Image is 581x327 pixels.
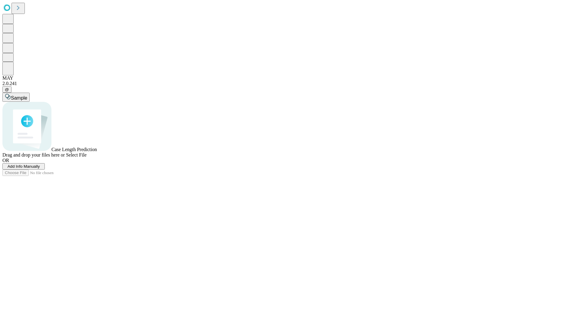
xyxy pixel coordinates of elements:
span: Select File [66,152,87,157]
span: Sample [11,95,27,101]
button: Sample [2,93,30,102]
span: Add Info Manually [8,164,40,169]
span: Case Length Prediction [51,147,97,152]
span: @ [5,87,9,92]
span: OR [2,158,9,163]
span: Drag and drop your files here or [2,152,65,157]
div: MAY [2,75,579,81]
div: 2.0.241 [2,81,579,86]
button: @ [2,86,11,93]
button: Add Info Manually [2,163,45,170]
